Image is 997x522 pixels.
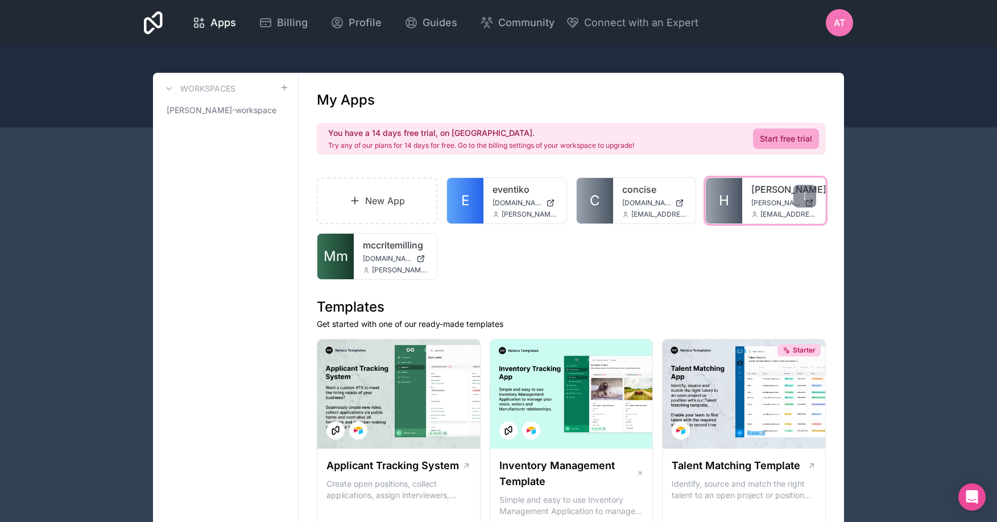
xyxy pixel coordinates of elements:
[324,247,348,266] span: Mm
[672,478,816,501] p: Identify, source and match the right talent to an open project or position with our Talent Matchi...
[493,198,557,208] a: [DOMAIN_NAME]
[751,198,816,208] a: [PERSON_NAME][DOMAIN_NAME]
[622,198,687,208] a: [DOMAIN_NAME]
[760,210,816,219] span: [EMAIL_ADDRESS][DOMAIN_NAME]
[706,178,742,223] a: H
[499,458,636,490] h1: Inventory Management Template
[250,10,317,35] a: Billing
[471,10,564,35] a: Community
[326,458,459,474] h1: Applicant Tracking System
[363,238,428,252] a: mccritemilling
[753,129,819,149] a: Start free trial
[672,458,800,474] h1: Talent Matching Template
[162,100,289,121] a: [PERSON_NAME]-workspace
[958,483,986,511] div: Open Intercom Messenger
[590,192,600,210] span: C
[395,10,466,35] a: Guides
[527,426,536,435] img: Airtable Logo
[834,16,845,30] span: AT
[566,15,698,31] button: Connect with an Expert
[162,82,235,96] a: Workspaces
[167,105,276,116] span: [PERSON_NAME]-workspace
[372,266,428,275] span: [PERSON_NAME][EMAIL_ADDRESS][DOMAIN_NAME]
[499,494,644,517] p: Simple and easy to use Inventory Management Application to manage your stock, orders and Manufact...
[317,318,826,330] p: Get started with one of our ready-made templates
[584,15,698,31] span: Connect with an Expert
[793,346,816,355] span: Starter
[631,210,687,219] span: [EMAIL_ADDRESS][DOMAIN_NAME]
[349,15,382,31] span: Profile
[423,15,457,31] span: Guides
[751,183,816,196] a: [PERSON_NAME]
[317,298,826,316] h1: Templates
[363,254,412,263] span: [DOMAIN_NAME]
[354,426,363,435] img: Airtable Logo
[751,198,800,208] span: [PERSON_NAME][DOMAIN_NAME]
[317,234,354,279] a: Mm
[317,91,375,109] h1: My Apps
[180,83,235,94] h3: Workspaces
[277,15,308,31] span: Billing
[498,15,555,31] span: Community
[622,198,671,208] span: [DOMAIN_NAME]
[577,178,613,223] a: C
[447,178,483,223] a: E
[328,127,634,139] h2: You have a 14 days free trial, on [GEOGRAPHIC_DATA].
[183,10,245,35] a: Apps
[493,183,557,196] a: eventiko
[502,210,557,219] span: [PERSON_NAME][EMAIL_ADDRESS][DOMAIN_NAME]
[622,183,687,196] a: concise
[321,10,391,35] a: Profile
[210,15,236,31] span: Apps
[719,192,729,210] span: H
[676,426,685,435] img: Airtable Logo
[328,141,634,150] p: Try any of our plans for 14 days for free. Go to the billing settings of your workspace to upgrade!
[363,254,428,263] a: [DOMAIN_NAME]
[461,192,469,210] span: E
[493,198,541,208] span: [DOMAIN_NAME]
[317,177,437,224] a: New App
[326,478,471,501] p: Create open positions, collect applications, assign interviewers, centralise candidate feedback a...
